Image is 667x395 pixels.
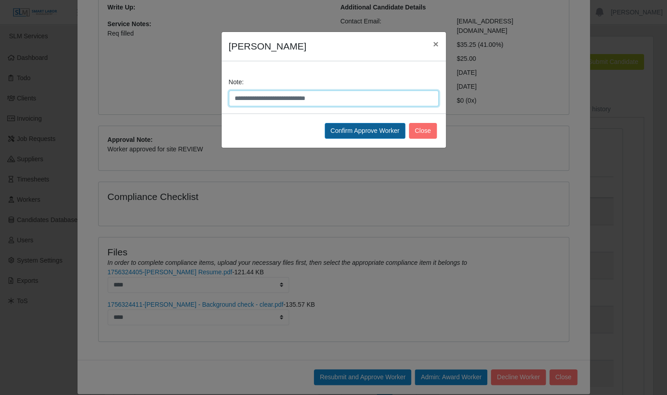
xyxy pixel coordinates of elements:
[426,32,445,56] button: Close
[229,39,307,54] h4: [PERSON_NAME]
[409,123,437,139] button: Close
[325,123,405,139] button: Confirm Approve Worker
[229,77,244,87] label: Note:
[433,39,438,49] span: ×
